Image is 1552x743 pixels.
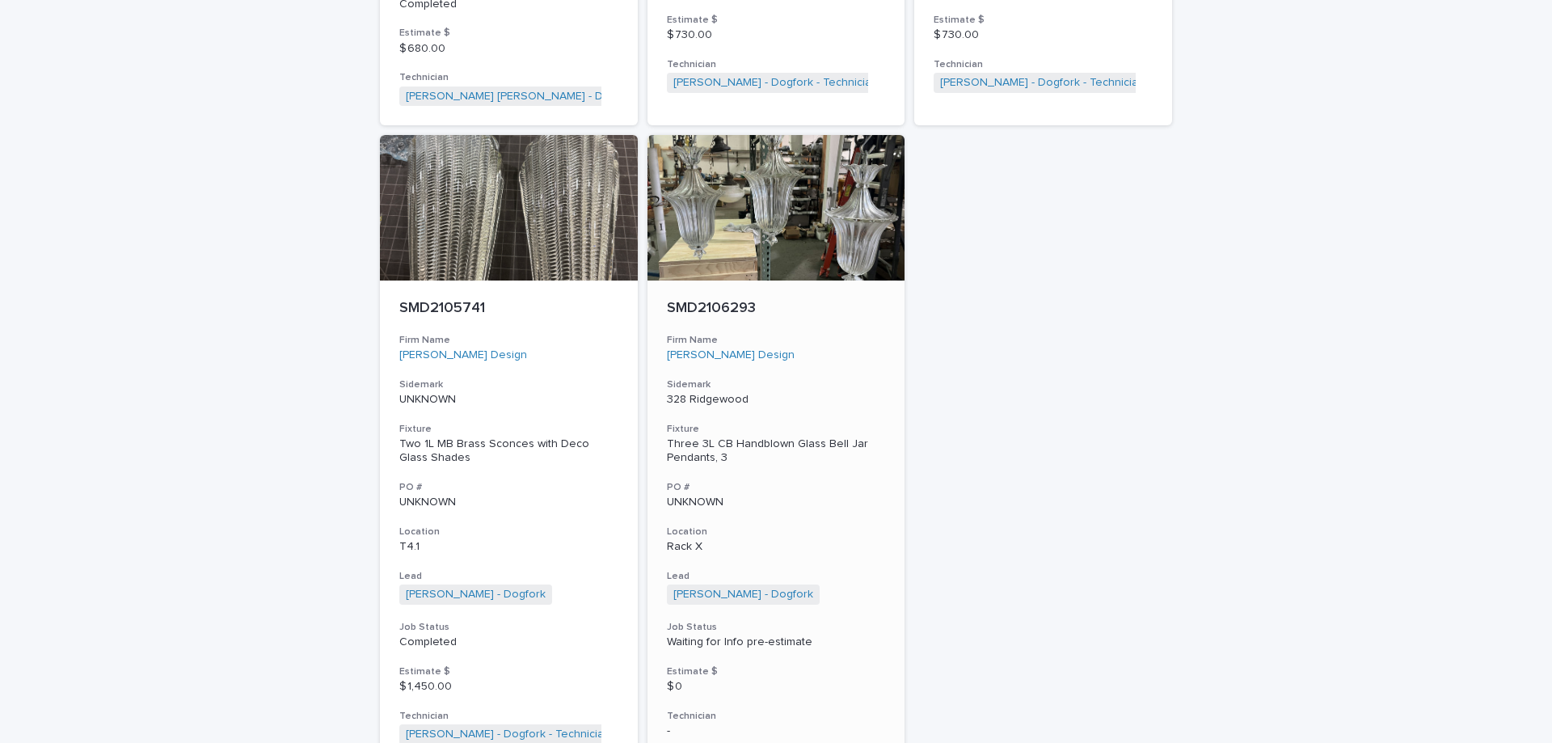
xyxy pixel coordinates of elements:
[399,348,527,362] a: [PERSON_NAME] Design
[399,665,618,678] h3: Estimate $
[667,423,886,436] h3: Fixture
[667,28,886,42] p: $ 730.00
[667,540,886,554] p: Rack X
[667,14,886,27] h3: Estimate $
[673,76,878,90] a: [PERSON_NAME] - Dogfork - Technician
[667,393,886,407] p: 328 Ridgewood
[399,393,618,407] p: UNKNOWN
[667,710,886,723] h3: Technician
[667,724,886,738] p: -
[667,378,886,391] h3: Sidemark
[934,14,1153,27] h3: Estimate $
[667,496,886,509] p: UNKNOWN
[667,570,886,583] h3: Lead
[399,334,618,347] h3: Firm Name
[940,76,1145,90] a: [PERSON_NAME] - Dogfork - Technician
[399,570,618,583] h3: Lead
[934,58,1153,71] h3: Technician
[406,728,610,741] a: [PERSON_NAME] - Dogfork - Technician
[667,665,886,678] h3: Estimate $
[399,496,618,509] p: UNKNOWN
[934,28,1153,42] p: $ 730.00
[399,71,618,84] h3: Technician
[399,437,618,465] div: Two 1L MB Brass Sconces with Deco Glass Shades
[406,90,702,103] a: [PERSON_NAME] [PERSON_NAME] - Dogfork - Technician
[399,680,618,694] p: $ 1,450.00
[667,635,886,649] p: Waiting for Info pre-estimate
[399,300,618,318] p: SMD2105741
[399,27,618,40] h3: Estimate $
[406,588,546,602] a: [PERSON_NAME] - Dogfork
[667,334,886,347] h3: Firm Name
[399,378,618,391] h3: Sidemark
[667,680,886,694] p: $ 0
[399,635,618,649] p: Completed
[399,710,618,723] h3: Technician
[399,42,618,56] p: $ 680.00
[673,588,813,602] a: [PERSON_NAME] - Dogfork
[667,300,886,318] p: SMD2106293
[399,481,618,494] h3: PO #
[667,481,886,494] h3: PO #
[399,540,618,554] p: T4.1
[667,348,795,362] a: [PERSON_NAME] Design
[667,58,886,71] h3: Technician
[667,526,886,538] h3: Location
[399,621,618,634] h3: Job Status
[399,423,618,436] h3: Fixture
[667,437,886,465] div: Three 3L CB Handblown Glass Bell Jar Pendants, 3
[667,621,886,634] h3: Job Status
[399,526,618,538] h3: Location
